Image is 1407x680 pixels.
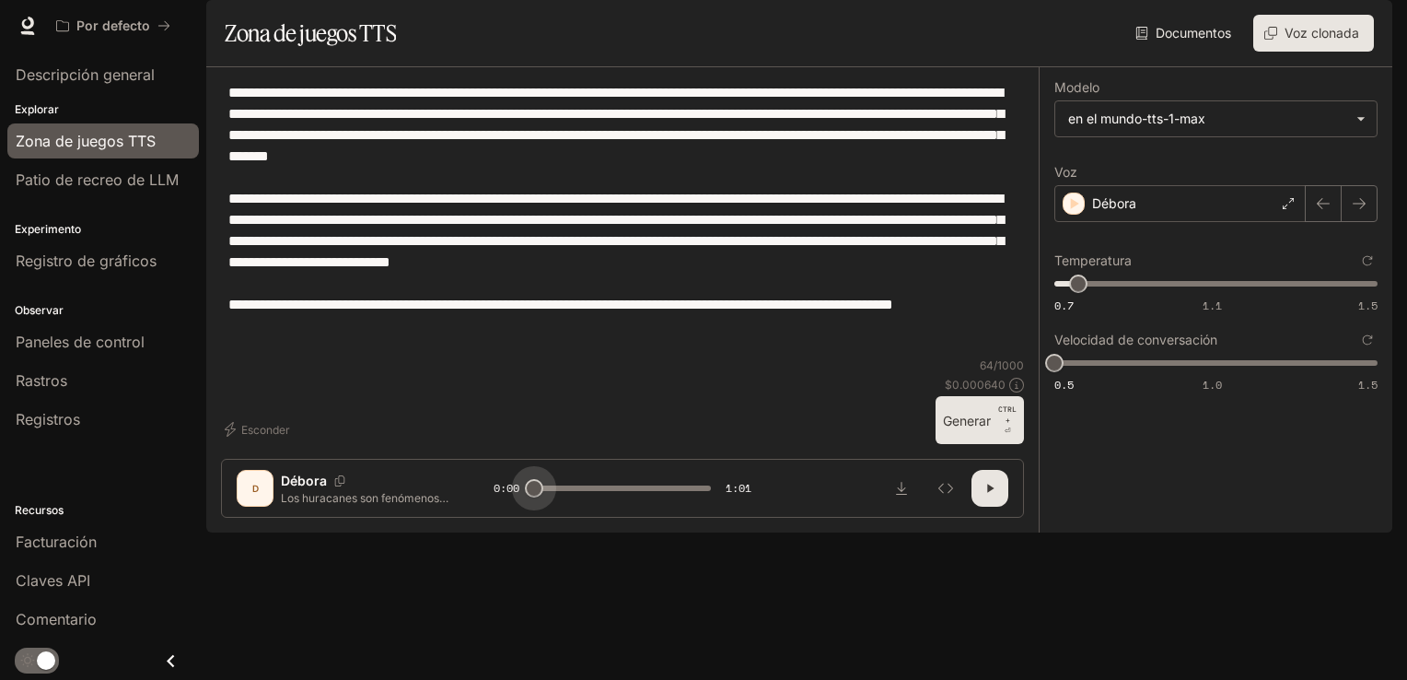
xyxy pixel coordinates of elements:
button: Descargar audio [883,470,920,507]
font: Generar [943,413,991,428]
font: Por defecto [76,18,150,33]
font: 1.1 [1203,298,1222,313]
font: D [252,483,259,494]
font: 1.5 [1358,377,1378,393]
button: Voz clonada [1253,15,1374,52]
a: Documentos [1132,15,1238,52]
font: Temperatura [1054,252,1132,268]
font: CTRL + [998,404,1017,425]
font: Esconder [241,423,290,437]
font: 1.0 [1203,377,1222,393]
font: 0.7 [1054,298,1074,313]
button: Inspeccionar [927,470,964,507]
font: Modelo [1054,79,1099,95]
font: Voz [1054,164,1077,180]
button: Restablecer a valores predeterminados [1357,251,1378,271]
font: en el mundo-tts-1-max [1068,111,1205,126]
font: Débora [1092,195,1136,211]
button: Copiar ID de voz [327,475,353,487]
button: GenerarCTRL +⏎ [936,396,1024,444]
button: Todos los espacios de trabajo [48,7,179,44]
font: Voz clonada [1285,25,1359,41]
span: 0:00 [494,479,519,498]
font: 1:01 [726,480,751,496]
button: Restablecer a valores predeterminados [1357,330,1378,350]
font: ⏎ [1005,427,1011,435]
div: en el mundo-tts-1-max [1055,101,1377,136]
font: 0.5 [1054,377,1074,393]
font: Zona de juegos TTS [225,19,396,47]
font: 1.5 [1358,298,1378,313]
button: Esconder [221,415,297,444]
font: Débora [281,473,327,488]
font: Documentos [1156,25,1231,41]
font: Velocidad de conversación [1054,332,1217,347]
